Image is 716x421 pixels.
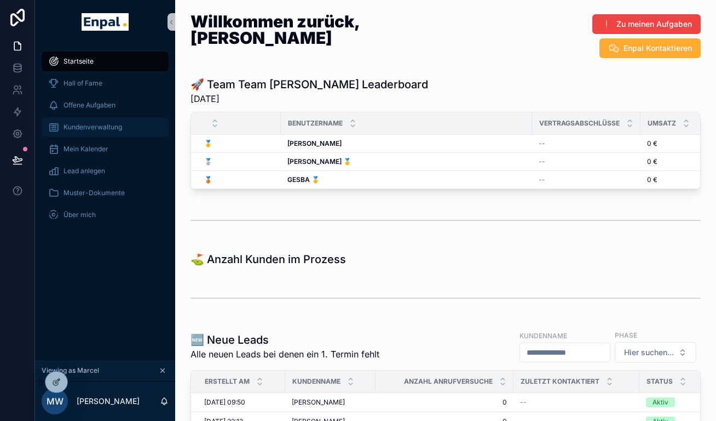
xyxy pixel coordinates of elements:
button: Enpal Kontaktieren [599,38,701,58]
a: Mein Kalender [42,139,169,159]
span: Viewing as Marcel [42,366,99,375]
label: Kundenname [519,331,567,340]
span: MW [47,395,63,408]
a: Aktiv [646,397,715,407]
span: 🥉 [204,175,212,184]
h1: ⛳ Anzahl Kunden im Prozess [190,252,346,267]
span: 0 € [647,175,657,184]
span: 🥇 [204,139,212,148]
span: 0 € [647,139,657,148]
span: 🥈 [204,157,212,166]
span: Hall of Fame [63,79,102,88]
h1: 🚀 Team Team [PERSON_NAME] Leaderboard [190,77,428,92]
span: Muster-Dokumente [63,189,125,197]
span: Über mich [63,210,96,219]
a: [PERSON_NAME] [292,398,369,407]
a: Kundenverwaltung [42,117,169,137]
span: Hier suchen... [624,347,674,358]
a: Hall of Fame [42,73,169,93]
button: Zu meinen Aufgaben [592,14,701,34]
a: Lead anlegen [42,161,169,181]
span: Kundenname [292,377,340,386]
img: App logo [82,13,128,31]
span: Benutzername [288,119,343,128]
div: Aktiv [653,397,668,407]
span: Vertragsabschlüsse [539,119,620,128]
span: Zuletzt kontaktiert [521,377,599,386]
strong: [PERSON_NAME] 🥇 [287,157,351,166]
span: Umsatz [648,119,676,128]
span: [PERSON_NAME] [292,398,345,407]
span: Alle neuen Leads bei denen ein 1. Termin fehlt [190,348,379,361]
span: Kundenverwaltung [63,123,122,132]
div: scrollable content [35,44,175,239]
button: Select Button [615,342,696,363]
span: Status [646,377,673,386]
span: Mein Kalender [63,145,108,153]
span: -- [539,175,545,184]
h1: Willkommen zurück, [PERSON_NAME] [190,13,488,46]
a: [DATE] 09:50 [204,398,279,407]
span: [DATE] [190,92,428,105]
span: -- [539,157,545,166]
label: Phase [615,330,637,340]
a: Startseite [42,52,169,71]
span: Offene Aufgaben [63,101,116,110]
span: Lead anlegen [63,167,105,175]
strong: GESBA 🥇 [287,175,320,184]
span: [DATE] 09:50 [204,398,245,407]
span: Erstellt am [205,377,250,386]
span: -- [520,398,527,407]
span: Zu meinen Aufgaben [616,19,692,30]
h1: 🆕 Neue Leads [190,332,379,348]
span: 0 € [647,157,657,166]
a: -- [520,398,633,407]
p: [PERSON_NAME] [77,396,140,407]
a: Muster-Dokumente [42,183,169,203]
a: Offene Aufgaben [42,95,169,115]
strong: [PERSON_NAME] [287,139,342,147]
span: Enpal Kontaktieren [623,43,692,54]
a: 0 [382,398,507,407]
a: Über mich [42,205,169,225]
span: Startseite [63,57,94,66]
span: Anzahl Anrufversuche [404,377,493,386]
span: -- [539,139,545,148]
